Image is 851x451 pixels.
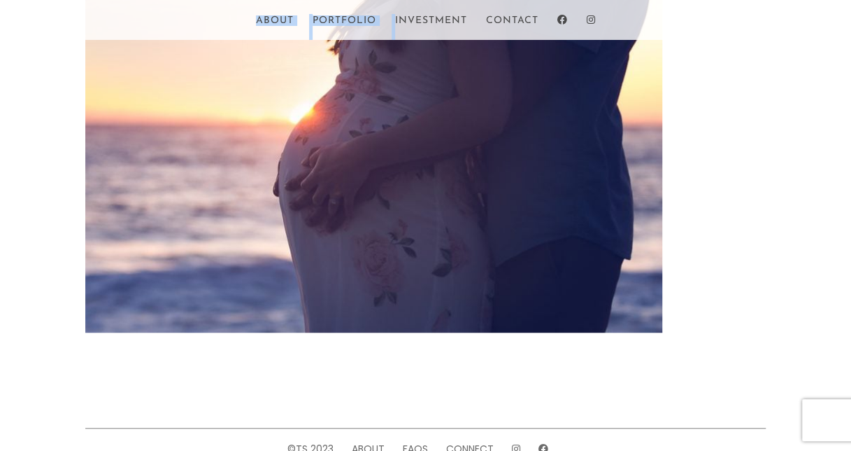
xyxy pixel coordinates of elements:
a: About [256,16,294,40]
a: Contact [486,16,538,40]
a: Investment [395,16,467,40]
a: Portfolio [313,16,376,40]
